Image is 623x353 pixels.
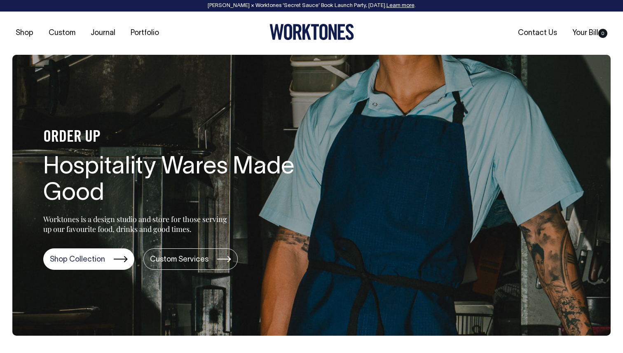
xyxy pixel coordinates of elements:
a: Contact Us [515,26,560,40]
span: 0 [598,29,607,38]
a: Shop Collection [43,248,134,270]
p: Worktones is a design studio and store for those serving up our favourite food, drinks and good t... [43,214,231,234]
a: Custom [45,26,79,40]
a: Shop [12,26,37,40]
a: Journal [87,26,119,40]
a: Learn more [386,3,415,8]
a: Your Bill0 [569,26,611,40]
a: Custom Services [143,248,238,270]
a: Portfolio [127,26,162,40]
h1: Hospitality Wares Made Good [43,154,307,207]
div: [PERSON_NAME] × Worktones ‘Secret Sauce’ Book Launch Party, [DATE]. . [8,3,615,9]
h4: ORDER UP [43,129,307,146]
